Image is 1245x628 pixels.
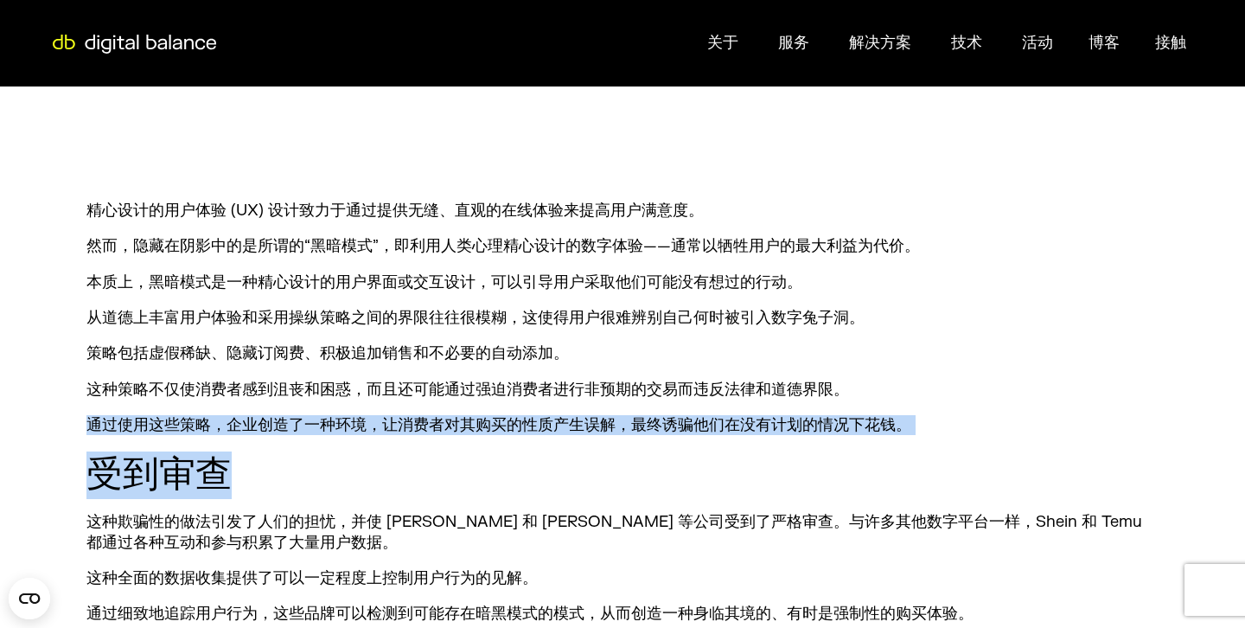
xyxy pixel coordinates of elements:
[86,201,704,221] font: 精心设计的用户体验 (UX) 设计致力于通过提供无缝、直观的在线体验来提高用户满意度。
[86,343,569,363] font: 策略包括虚假稀缺、隐藏订阅费、积极追加销售和不必要的自动添加。
[227,26,1200,60] div: 菜单切换
[707,33,738,53] a: 关于
[86,604,974,624] font: 通过细致地追踪用户行为，这些品牌可以检测到可能存在暗黑模式的模式，从而创造一种身临其境的、有时是强制性的购买体验。
[1155,33,1186,53] a: 接触
[86,380,849,400] font: 这种策略不仅使消费者感到沮丧和困惑，而且还可能通过强迫消费者进行非预期的交易而违反法律和道德界限。
[86,272,802,292] font: 本质上，黑暗模式是一种精心设计的用户界面或交互设计，可以引导用户采取他们可能没有想过的行动。
[86,568,538,588] font: 这种全面的数据收集提供了可以一定程度上控制用户行为的见解。
[778,33,809,53] a: 服务
[86,308,865,328] font: 从道德上丰富用户体验和采用操纵策略之间的界限往往很模糊，这使得用户很难辨别自己何时被引入数字兔子洞。
[1022,33,1053,53] a: 活动
[86,236,920,256] font: 然而，隐藏在阴影中的是所谓的“黑暗模式”，即利用人类心理精心设计的数字体验——通常以牺牲用户的最大利益为代价。
[86,452,232,497] font: 受到审查
[849,33,911,53] a: 解决方案
[43,35,226,54] img: 数字平衡徽标
[86,415,911,435] font: 通过使用这些策略，企业创造了一种环境，让消费者对其购买的性质产生误解，最终诱骗他们在没有计划的情况下花钱。
[1089,33,1120,53] a: 博客
[9,578,50,619] button: 打开 CMP 小部件
[86,512,1142,552] font: 这种欺骗性的做法引发了人们的担忧，并使 [PERSON_NAME] 和 [PERSON_NAME] 等公司受到了严格审查。与许多其他数字平台一样，Shein 和 Temu 都通过各种互动和参与积...
[227,26,1200,60] nav: 菜单
[951,33,982,53] a: 技术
